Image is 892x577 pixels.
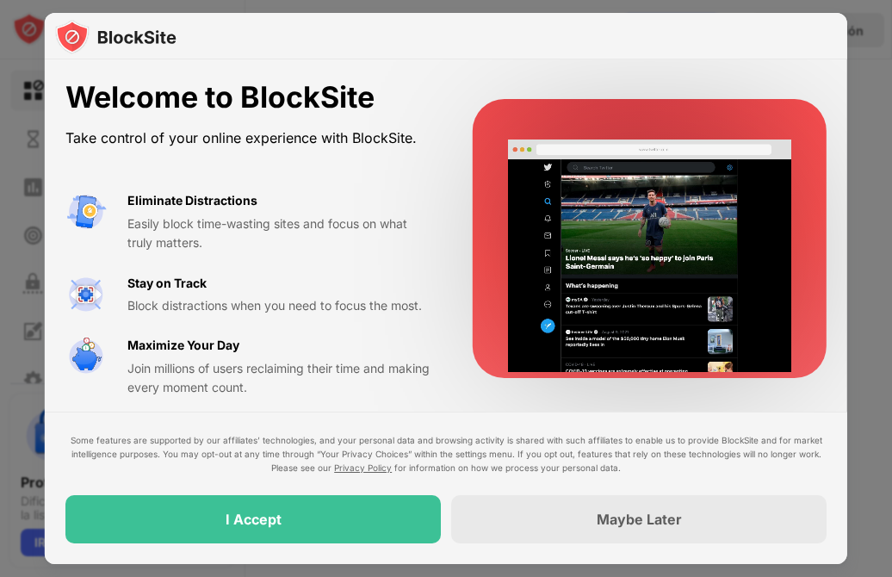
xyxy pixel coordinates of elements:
[65,433,827,475] div: Some features are supported by our affiliates’ technologies, and your personal data and browsing ...
[65,80,431,115] div: Welcome to BlockSite
[127,274,207,293] div: Stay on Track
[65,336,107,377] img: value-safe-time.svg
[65,191,107,233] img: value-avoid-distractions.svg
[65,274,107,315] img: value-focus.svg
[127,359,431,398] div: Join millions of users reclaiming their time and making every moment count.
[65,126,431,151] div: Take control of your online experience with BlockSite.
[127,214,431,253] div: Easily block time-wasting sites and focus on what truly matters.
[225,511,281,528] div: I Accept
[55,20,177,54] img: logo-blocksite.svg
[127,336,239,355] div: Maximize Your Day
[127,191,257,210] div: Eliminate Distractions
[597,511,682,528] div: Maybe Later
[334,462,392,473] a: Privacy Policy
[127,296,431,315] div: Block distractions when you need to focus the most.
